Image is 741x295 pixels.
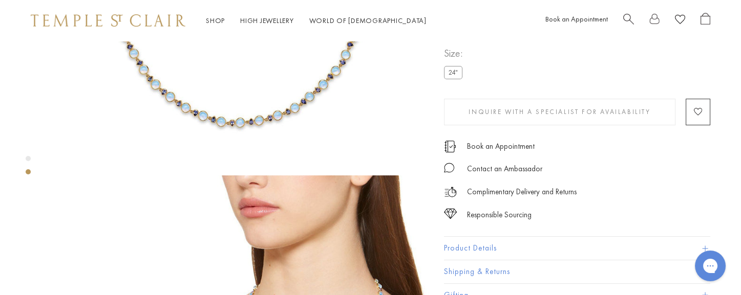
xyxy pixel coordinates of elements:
[206,16,225,25] a: ShopShop
[240,16,294,25] a: High JewelleryHigh Jewellery
[444,237,710,260] button: Product Details
[444,163,454,173] img: MessageIcon-01_2.svg
[26,153,31,183] div: Product gallery navigation
[690,247,731,285] iframe: Gorgias live chat messenger
[444,66,462,79] label: 24"
[444,186,457,198] img: icon_delivery.svg
[444,99,675,125] button: Inquire With A Specialist for Availability
[206,14,427,27] nav: Main navigation
[467,209,532,221] div: Responsible Sourcing
[309,16,427,25] a: World of [DEMOGRAPHIC_DATA]World of [DEMOGRAPHIC_DATA]
[31,14,185,27] img: Temple St. Clair
[467,141,535,152] a: Book an Appointment
[701,13,710,29] a: Open Shopping Bag
[469,107,650,116] span: Inquire With A Specialist for Availability
[623,13,634,29] a: Search
[444,260,710,283] button: Shipping & Returns
[675,13,685,29] a: View Wishlist
[444,45,467,62] span: Size:
[467,186,577,198] p: Complimentary Delivery and Returns
[545,14,608,24] a: Book an Appointment
[444,141,456,152] img: icon_appointment.svg
[444,209,457,219] img: icon_sourcing.svg
[467,163,542,175] div: Contact an Ambassador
